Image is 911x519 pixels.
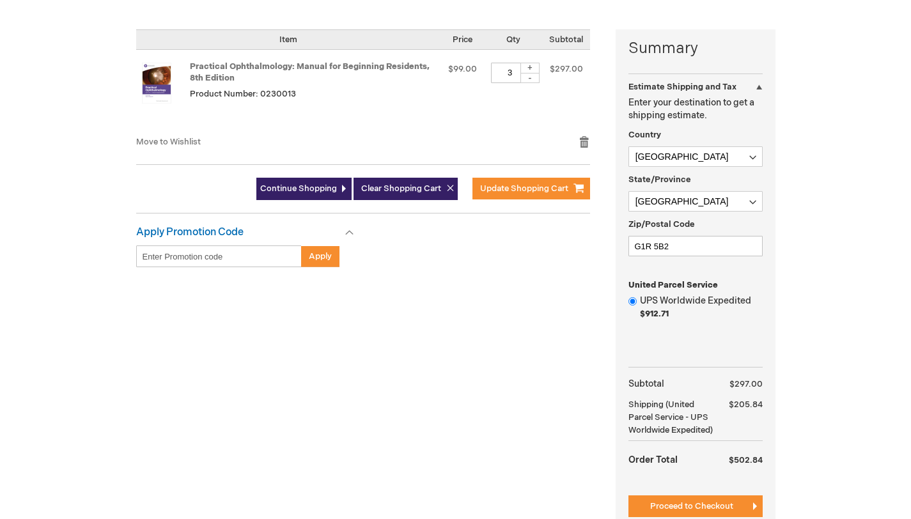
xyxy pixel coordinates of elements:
[628,219,695,229] span: Zip/Postal Code
[729,399,763,410] span: $205.84
[480,183,568,194] span: Update Shopping Cart
[729,379,763,389] span: $297.00
[628,374,720,394] th: Subtotal
[190,89,296,99] span: Product Number: 0230013
[628,495,763,517] button: Proceed to Checkout
[628,82,736,92] strong: Estimate Shipping and Tax
[472,178,590,199] button: Update Shopping Cart
[491,63,529,83] input: Qty
[628,448,678,470] strong: Order Total
[301,245,339,267] button: Apply
[448,64,477,74] span: $99.00
[628,399,713,435] span: (United Parcel Service - UPS Worldwide Expedited)
[640,309,669,319] span: $912.71
[640,295,763,320] label: UPS Worldwide Expedited
[628,130,661,140] span: Country
[136,245,302,267] input: Enter Promotion code
[361,183,441,194] span: Clear Shopping Cart
[520,73,540,83] div: -
[628,38,763,59] strong: Summary
[256,178,352,200] a: Continue Shopping
[628,399,664,410] span: Shipping
[309,251,332,261] span: Apply
[549,35,583,45] span: Subtotal
[354,178,458,200] button: Clear Shopping Cart
[729,455,763,465] span: $502.84
[136,226,244,238] strong: Apply Promotion Code
[628,280,718,290] span: United Parcel Service
[136,137,201,147] a: Move to Wishlist
[550,64,583,74] span: $297.00
[136,63,177,104] img: Practical Ophthalmology: Manual for Beginning Residents, 8th Edition
[520,63,540,74] div: +
[279,35,297,45] span: Item
[628,174,691,185] span: State/Province
[506,35,520,45] span: Qty
[260,183,337,194] span: Continue Shopping
[136,63,190,123] a: Practical Ophthalmology: Manual for Beginning Residents, 8th Edition
[190,61,430,84] a: Practical Ophthalmology: Manual for Beginning Residents, 8th Edition
[453,35,472,45] span: Price
[650,501,733,511] span: Proceed to Checkout
[628,97,763,122] p: Enter your destination to get a shipping estimate.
